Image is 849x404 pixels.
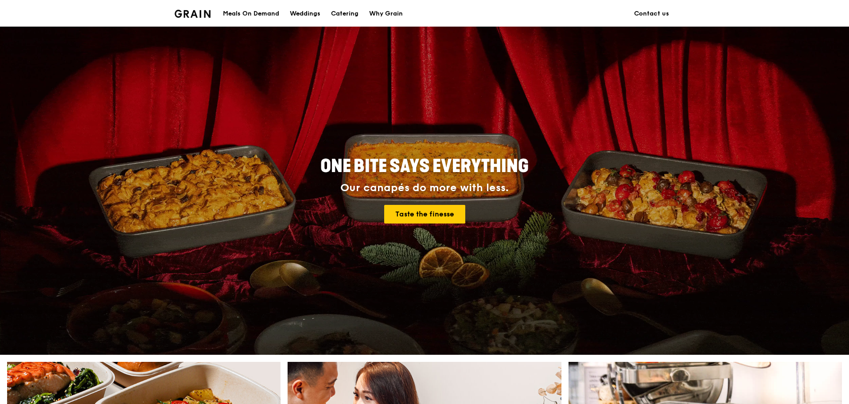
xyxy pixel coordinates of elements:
[265,182,584,194] div: Our canapés do more with less.
[384,205,465,224] a: Taste the finesse
[326,0,364,27] a: Catering
[364,0,408,27] a: Why Grain
[320,156,529,177] span: ONE BITE SAYS EVERYTHING
[290,0,320,27] div: Weddings
[284,0,326,27] a: Weddings
[629,0,674,27] a: Contact us
[175,10,210,18] img: Grain
[369,0,403,27] div: Why Grain
[223,0,279,27] div: Meals On Demand
[331,0,358,27] div: Catering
